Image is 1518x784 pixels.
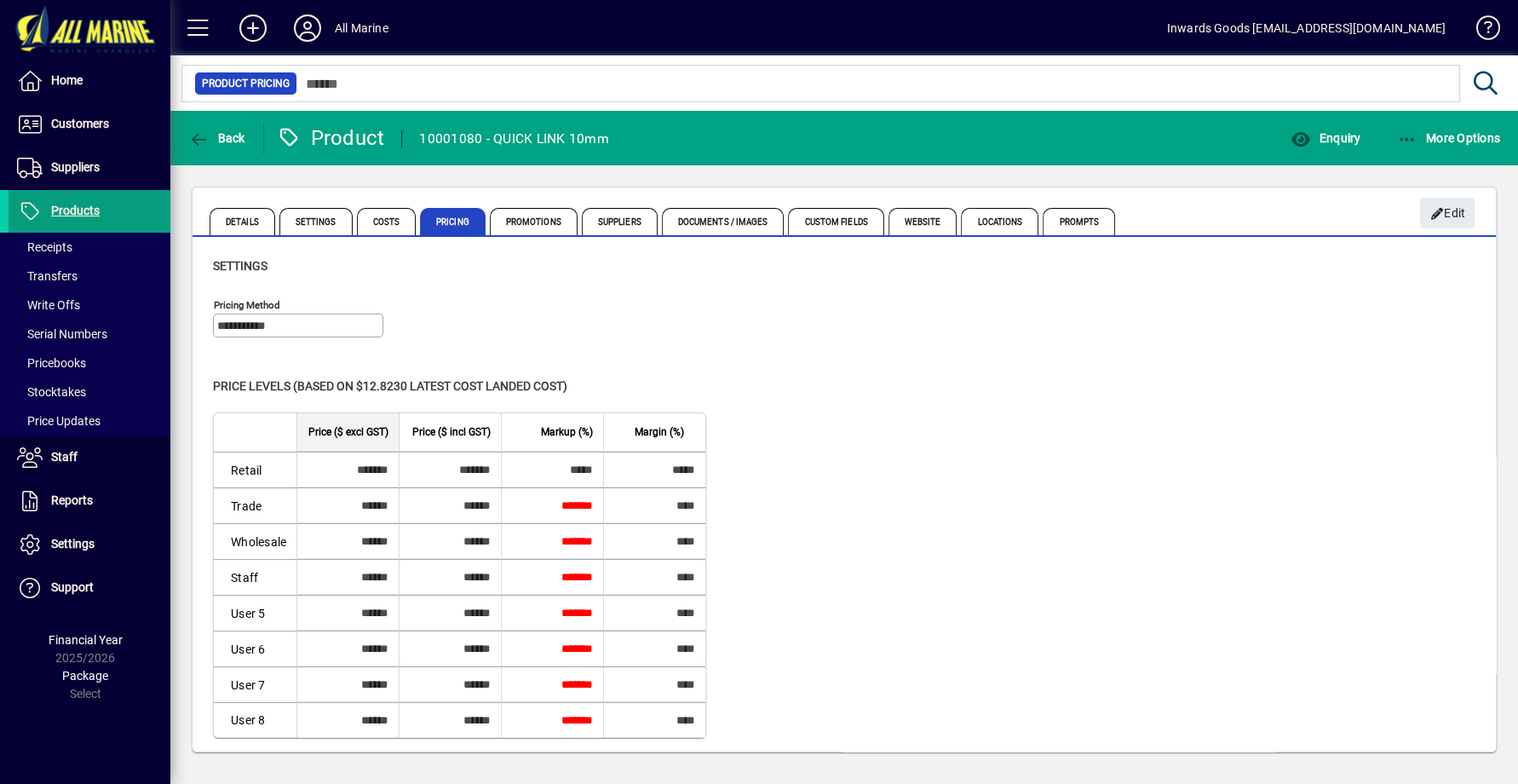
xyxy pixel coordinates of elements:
[214,631,296,666] td: User 6
[214,452,296,487] td: Retail
[1393,123,1505,153] button: More Options
[17,385,86,399] span: Stocktakes
[9,378,170,406] a: Stocktakes
[51,160,100,174] span: Suppliers
[1285,123,1365,153] button: Enquiry
[213,259,267,273] span: Settings
[1463,3,1497,59] a: Knowledge Base
[9,436,170,479] a: Staff
[9,523,170,566] a: Settings
[17,269,78,283] span: Transfers
[1290,131,1360,145] span: Enquiry
[541,423,593,441] span: Markup (%)
[335,14,388,42] div: All Marine
[214,702,296,737] td: User 8
[51,117,109,130] span: Customers
[582,208,658,235] span: Suppliers
[788,208,883,235] span: Custom Fields
[214,559,296,595] td: Staff
[1397,131,1501,145] span: More Options
[214,523,296,559] td: Wholesale
[961,208,1038,235] span: Locations
[9,60,170,102] a: Home
[662,208,785,235] span: Documents / Images
[184,123,250,153] button: Back
[17,414,101,428] span: Price Updates
[9,406,170,435] a: Price Updates
[17,356,86,370] span: Pricebooks
[202,75,290,92] span: Product Pricing
[419,125,609,153] div: 10001080 - QUICK LINK 10mm
[210,208,275,235] span: Details
[17,327,107,341] span: Serial Numbers
[214,487,296,523] td: Trade
[51,204,100,217] span: Products
[420,208,486,235] span: Pricing
[9,567,170,609] a: Support
[1429,199,1466,228] span: Edit
[214,299,280,311] mat-label: Pricing method
[9,262,170,291] a: Transfers
[9,480,170,522] a: Reports
[170,123,264,153] app-page-header-button: Back
[888,208,957,235] span: Website
[277,124,385,152] div: Product
[213,379,567,393] span: Price levels (based on $12.8230 Latest cost landed cost)
[490,208,578,235] span: Promotions
[49,633,123,647] span: Financial Year
[17,240,72,254] span: Receipts
[17,298,80,312] span: Write Offs
[62,669,108,683] span: Package
[635,423,684,441] span: Margin (%)
[9,233,170,262] a: Receipts
[412,423,491,441] span: Price ($ incl GST)
[1167,14,1446,42] div: Inwards Goods [EMAIL_ADDRESS][DOMAIN_NAME]
[357,208,417,235] span: Costs
[279,208,353,235] span: Settings
[226,13,280,43] button: Add
[9,349,170,378] a: Pricebooks
[214,666,296,702] td: User 7
[9,147,170,189] a: Suppliers
[214,595,296,631] td: User 5
[9,291,170,320] a: Write Offs
[1420,198,1475,228] button: Edit
[188,131,245,145] span: Back
[9,320,170,349] a: Serial Numbers
[9,103,170,146] a: Customers
[1043,208,1115,235] span: Prompts
[51,450,78,464] span: Staff
[51,580,94,594] span: Support
[280,13,335,43] button: Profile
[308,423,388,441] span: Price ($ excl GST)
[51,73,83,87] span: Home
[51,493,93,507] span: Reports
[51,537,95,551] span: Settings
